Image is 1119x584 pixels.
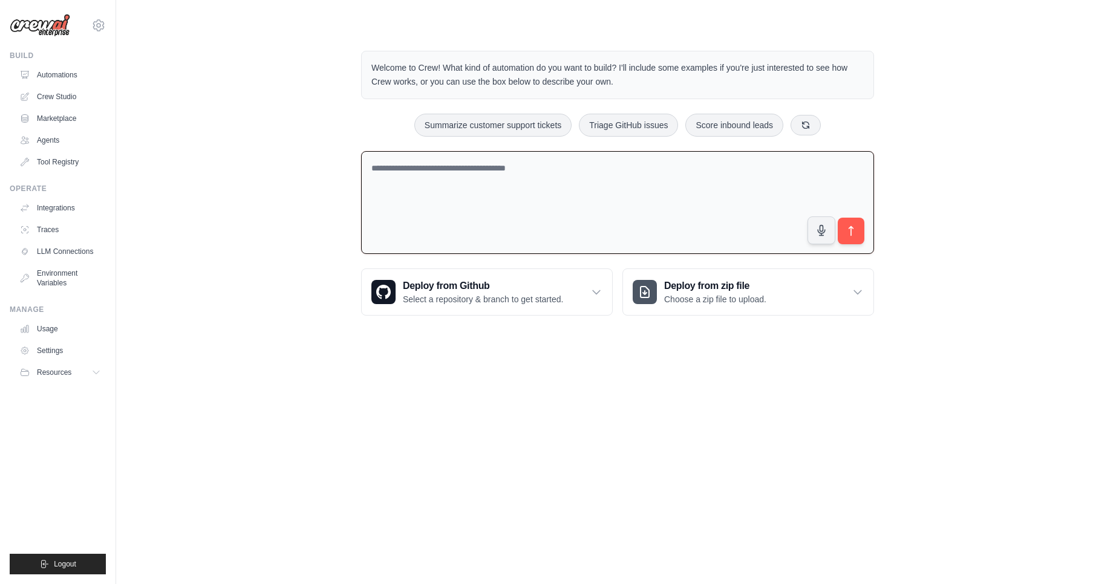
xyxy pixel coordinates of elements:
a: Crew Studio [15,87,106,106]
img: Logo [10,14,70,37]
p: Select a repository & branch to get started. [403,293,563,305]
button: Triage GitHub issues [579,114,678,137]
div: Operate [10,184,106,193]
a: Automations [15,65,106,85]
a: Traces [15,220,106,239]
a: Settings [15,341,106,360]
span: Resources [37,368,71,377]
a: Marketplace [15,109,106,128]
p: Welcome to Crew! What kind of automation do you want to build? I'll include some examples if you'... [371,61,864,89]
button: Summarize customer support tickets [414,114,572,137]
h3: Deploy from zip file [664,279,766,293]
iframe: Chat Widget [1059,526,1119,584]
a: LLM Connections [15,242,106,261]
div: Build [10,51,106,60]
div: Manage [10,305,106,314]
span: Logout [54,559,76,569]
button: Resources [15,363,106,382]
button: Logout [10,554,106,574]
button: Score inbound leads [685,114,783,137]
a: Integrations [15,198,106,218]
a: Agents [15,131,106,150]
h3: Deploy from Github [403,279,563,293]
p: Choose a zip file to upload. [664,293,766,305]
a: Tool Registry [15,152,106,172]
a: Usage [15,319,106,339]
a: Environment Variables [15,264,106,293]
